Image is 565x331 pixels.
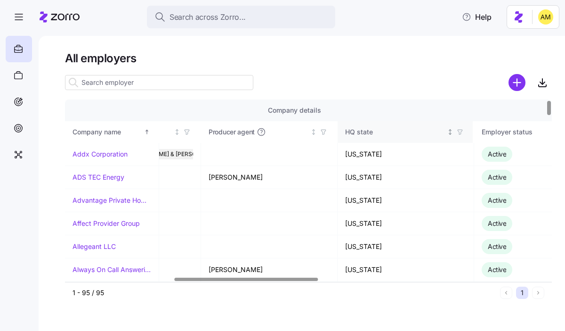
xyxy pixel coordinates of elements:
div: Company name [73,127,142,137]
a: Affect Provider Group [73,219,140,228]
button: Help [454,8,499,26]
td: [US_STATE] [338,166,474,189]
td: [US_STATE] [338,235,474,258]
td: [US_STATE] [338,189,474,212]
td: [US_STATE] [338,212,474,235]
input: Search employer [65,75,253,90]
h1: All employers [65,51,552,66]
th: Company nameSorted ascending [65,121,159,143]
div: Not sorted [174,129,180,135]
td: [PERSON_NAME] [201,166,338,189]
th: HQ stateNot sorted [338,121,474,143]
span: Search across Zorro... [169,11,246,23]
div: HQ state [345,127,445,137]
a: ADS TEC Energy [73,173,124,182]
img: dfaaf2f2725e97d5ef9e82b99e83f4d7 [538,9,553,25]
td: [US_STATE] [338,143,474,166]
span: Active [488,242,506,250]
th: Producer agentNot sorted [201,121,338,143]
button: 1 [516,287,528,299]
span: Producer agent [209,127,255,137]
span: Active [488,219,506,227]
div: 1 - 95 / 95 [73,288,496,298]
div: Sorted ascending [144,129,150,135]
button: Search across Zorro... [147,6,335,28]
svg: add icon [508,74,525,91]
span: Active [488,196,506,204]
button: Next page [532,287,544,299]
div: Not sorted [310,129,317,135]
a: Addx Corporation [73,149,128,159]
span: Help [462,11,492,23]
a: Allegeant LLC [73,242,116,251]
span: Active [488,265,506,273]
td: [PERSON_NAME] [201,258,338,281]
span: Active [488,173,506,181]
a: Always On Call Answering Service [73,265,151,274]
td: [US_STATE] [338,258,474,281]
button: Previous page [500,287,512,299]
div: Not sorted [447,129,453,135]
a: Advantage Private Home Care [73,196,151,205]
span: Active [488,150,506,158]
